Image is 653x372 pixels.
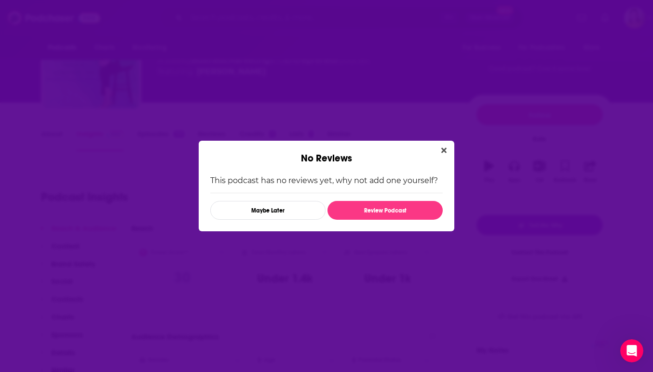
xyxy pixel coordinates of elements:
[437,145,450,157] button: Close
[210,201,326,220] button: Maybe Later
[199,141,454,164] div: No Reviews
[210,176,443,185] p: This podcast has no reviews yet, why not add one yourself?
[327,201,443,220] button: Review Podcast
[620,339,643,362] iframe: Intercom live chat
